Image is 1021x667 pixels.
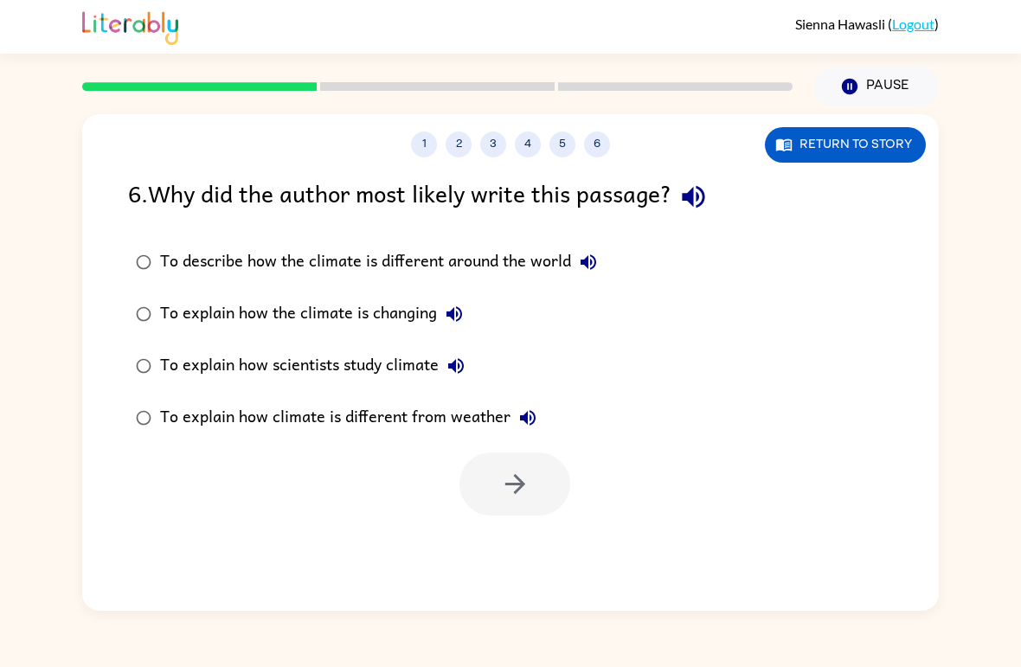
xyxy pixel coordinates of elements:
button: 5 [549,131,575,157]
button: To explain how climate is different from weather [510,401,545,435]
div: ( ) [795,16,939,32]
button: 2 [446,131,472,157]
button: To describe how the climate is different around the world [571,245,606,279]
a: Logout [892,16,934,32]
span: Sienna Hawasli [795,16,888,32]
button: 4 [515,131,541,157]
div: To explain how climate is different from weather [160,401,545,435]
div: 6 . Why did the author most likely write this passage? [128,175,893,219]
img: Literably [82,7,178,45]
div: To describe how the climate is different around the world [160,245,606,279]
button: 3 [480,131,506,157]
button: Return to story [765,127,926,163]
button: To explain how scientists study climate [439,349,473,383]
div: To explain how the climate is changing [160,297,472,331]
button: Pause [813,67,939,106]
button: 1 [411,131,437,157]
div: To explain how scientists study climate [160,349,473,383]
button: To explain how the climate is changing [437,297,472,331]
button: 6 [584,131,610,157]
